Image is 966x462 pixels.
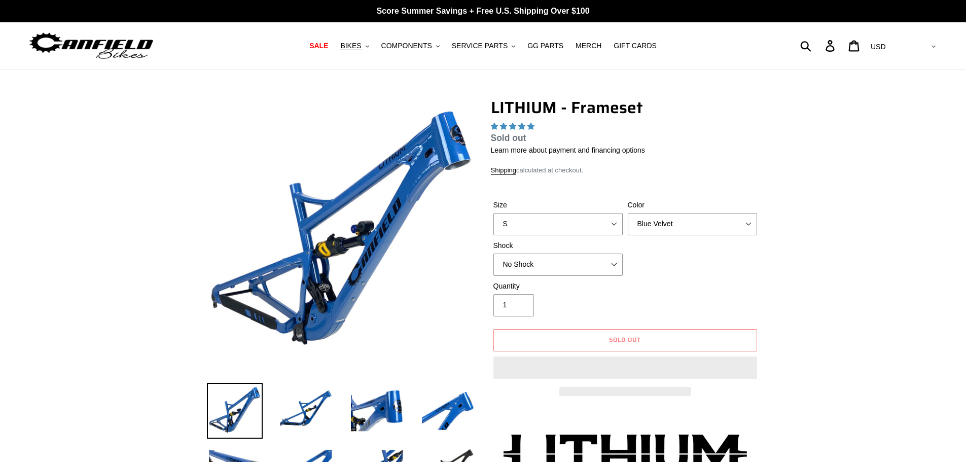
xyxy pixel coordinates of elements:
[381,42,432,50] span: COMPONENTS
[491,98,760,117] h1: LITHIUM - Frameset
[527,42,563,50] span: GG PARTS
[340,42,361,50] span: BIKES
[493,329,757,351] button: Sold out
[609,39,662,53] a: GIFT CARDS
[491,146,645,154] a: Learn more about payment and financing options
[491,133,526,143] span: Sold out
[452,42,508,50] span: SERVICE PARTS
[491,166,517,175] a: Shipping
[376,39,445,53] button: COMPONENTS
[447,39,520,53] button: SERVICE PARTS
[304,39,333,53] a: SALE
[28,30,155,62] img: Canfield Bikes
[278,383,334,439] img: Load image into Gallery viewer, LITHIUM - Frameset
[309,42,328,50] span: SALE
[570,39,606,53] a: MERCH
[522,39,568,53] a: GG PARTS
[207,383,263,439] img: Load image into Gallery viewer, LITHIUM - Frameset
[806,34,832,57] input: Search
[614,42,657,50] span: GIFT CARDS
[491,165,760,175] div: calculated at checkout.
[609,335,641,344] span: Sold out
[491,122,536,130] span: 5.00 stars
[420,383,476,439] img: Load image into Gallery viewer, LITHIUM - Frameset
[493,281,623,292] label: Quantity
[335,39,374,53] button: BIKES
[349,383,405,439] img: Load image into Gallery viewer, LITHIUM - Frameset
[576,42,601,50] span: MERCH
[493,240,623,251] label: Shock
[493,200,623,210] label: Size
[628,200,757,210] label: Color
